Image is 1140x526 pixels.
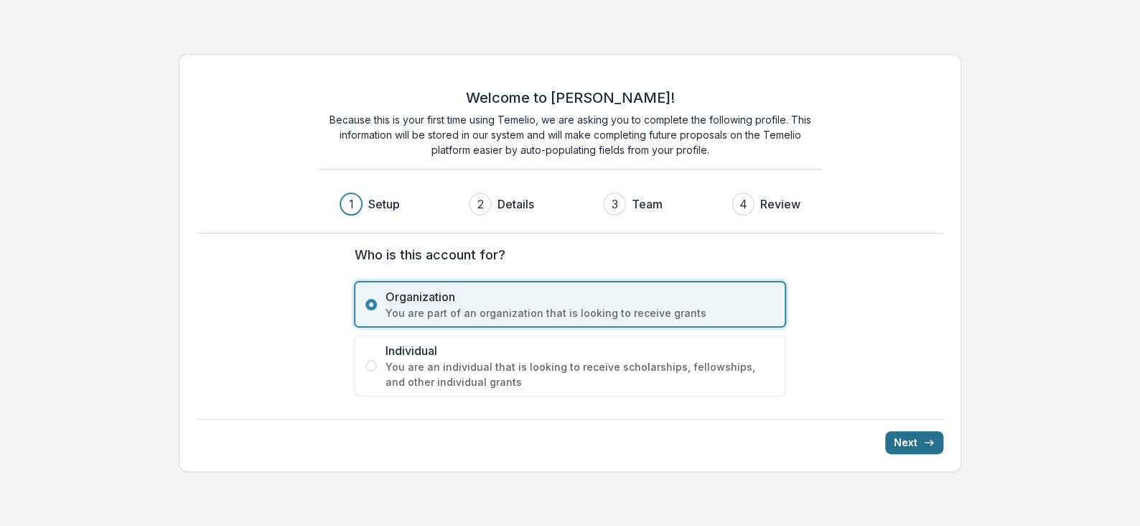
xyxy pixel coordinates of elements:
[477,195,484,213] div: 2
[386,305,775,320] span: You are part of an organization that is looking to receive grants
[340,193,800,216] div: Progress
[885,431,943,454] button: Next
[349,195,354,213] div: 1
[739,195,747,213] div: 4
[386,288,775,305] span: Organization
[368,195,400,213] h3: Setup
[466,89,675,106] h2: Welcome to [PERSON_NAME]!
[355,245,777,264] label: Who is this account for?
[386,342,775,359] span: Individual
[497,195,534,213] h3: Details
[319,112,821,157] p: Because this is your first time using Temelio, we are asking you to complete the following profil...
[612,195,618,213] div: 3
[386,359,775,389] span: You are an individual that is looking to receive scholarships, fellowships, and other individual ...
[760,195,800,213] h3: Review
[632,195,663,213] h3: Team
